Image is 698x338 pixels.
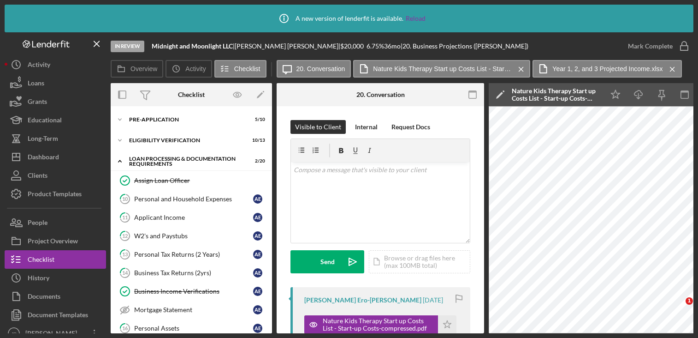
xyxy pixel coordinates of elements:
button: Grants [5,92,106,111]
div: 5 / 10 [248,117,265,122]
div: Project Overview [28,232,78,253]
div: Internal [355,120,378,134]
div: History [28,269,49,290]
text: JR [11,331,17,336]
div: | 20. Business Projections ([PERSON_NAME]) [401,42,528,50]
div: Loan Processing & Documentation Requirements [129,156,242,167]
tspan: 11 [122,214,128,220]
a: Checklist [5,250,106,269]
a: 12W2's and PaystubsAE [115,227,267,245]
div: A new version of lenderfit is available. [272,7,426,30]
button: Send [290,250,364,273]
a: 14Business Tax Returns (2yrs)AE [115,264,267,282]
div: Request Docs [391,120,430,134]
a: 16Personal AssetsAE [115,319,267,338]
button: People [5,213,106,232]
div: A E [253,194,262,204]
div: Nature Kids Therapy Start up Costs List - Start-up Costs-compressed.pdf [323,317,433,332]
div: Eligibility Verification [129,138,242,143]
time: 2025-04-14 19:44 [423,296,443,304]
div: Send [320,250,335,273]
a: 10Personal and Household ExpensesAE [115,190,267,208]
iframe: Intercom live chat [667,297,689,320]
div: Mortgage Statement [134,306,253,314]
div: 20. Conversation [356,91,405,98]
span: 1 [686,297,693,305]
div: Mark Complete [628,37,673,55]
div: Documents [28,287,60,308]
a: Business Income VerificationsAE [115,282,267,301]
button: Loans [5,74,106,92]
div: People [28,213,47,234]
div: A E [253,305,262,314]
div: Product Templates [28,185,82,205]
div: Checklist [28,250,54,271]
button: Project Overview [5,232,106,250]
tspan: 16 [122,325,128,331]
div: In Review [111,41,144,52]
a: Mortgage StatementAE [115,301,267,319]
div: Pre-Application [129,117,242,122]
div: A E [253,324,262,333]
button: Product Templates [5,185,106,203]
div: Clients [28,166,47,187]
a: Document Templates [5,306,106,324]
div: A E [253,250,262,259]
div: Grants [28,92,47,113]
div: A E [253,268,262,278]
div: 10 / 13 [248,138,265,143]
button: Long-Term [5,129,106,148]
button: Nature Kids Therapy Start up Costs List - Start-up Costs-compressed.pdf [304,315,456,334]
button: Visible to Client [290,120,346,134]
div: Activity [28,55,50,76]
button: Checklist [214,60,266,78]
label: Year 1, 2, and 3 Projected Income.xlsx [552,65,663,72]
div: Educational [28,111,62,132]
tspan: 10 [122,196,128,202]
div: Loans [28,74,44,95]
a: Documents [5,287,106,306]
tspan: 13 [122,251,128,257]
a: 13Personal Tax Returns (2 Years)AE [115,245,267,264]
button: Activity [166,60,212,78]
button: Nature Kids Therapy Start up Costs List - Start-up Costs-compressed.pdf [353,60,530,78]
div: A E [253,231,262,241]
button: Activity [5,55,106,74]
div: A E [253,287,262,296]
button: Dashboard [5,148,106,166]
button: 20. Conversation [277,60,351,78]
div: 36 mo [384,42,401,50]
button: Request Docs [387,120,435,134]
a: Reload [406,15,426,22]
button: Mark Complete [619,37,693,55]
div: Document Templates [28,306,88,326]
button: Year 1, 2, and 3 Projected Income.xlsx [532,60,681,78]
a: Educational [5,111,106,129]
div: Assign Loan Officer [134,177,267,184]
tspan: 12 [122,233,128,239]
div: [PERSON_NAME] Ero-[PERSON_NAME] [304,296,421,304]
div: Checklist [178,91,205,98]
div: Personal and Household Expenses [134,195,253,203]
b: Midnight and Moonlight LLC [152,42,233,50]
label: Nature Kids Therapy Start up Costs List - Start-up Costs-compressed.pdf [373,65,511,72]
label: 20. Conversation [296,65,345,72]
button: Clients [5,166,106,185]
div: 2 / 20 [248,158,265,164]
tspan: 14 [122,270,128,276]
div: Long-Term [28,129,58,150]
div: [PERSON_NAME] [PERSON_NAME] | [235,42,340,50]
div: Personal Assets [134,325,253,332]
button: Internal [350,120,382,134]
div: Business Tax Returns (2yrs) [134,269,253,277]
div: Nature Kids Therapy Start up Costs List - Start-up Costs-compressed.pdf [512,87,599,102]
div: Visible to Client [295,120,341,134]
button: History [5,269,106,287]
div: 6.75 % [367,42,384,50]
